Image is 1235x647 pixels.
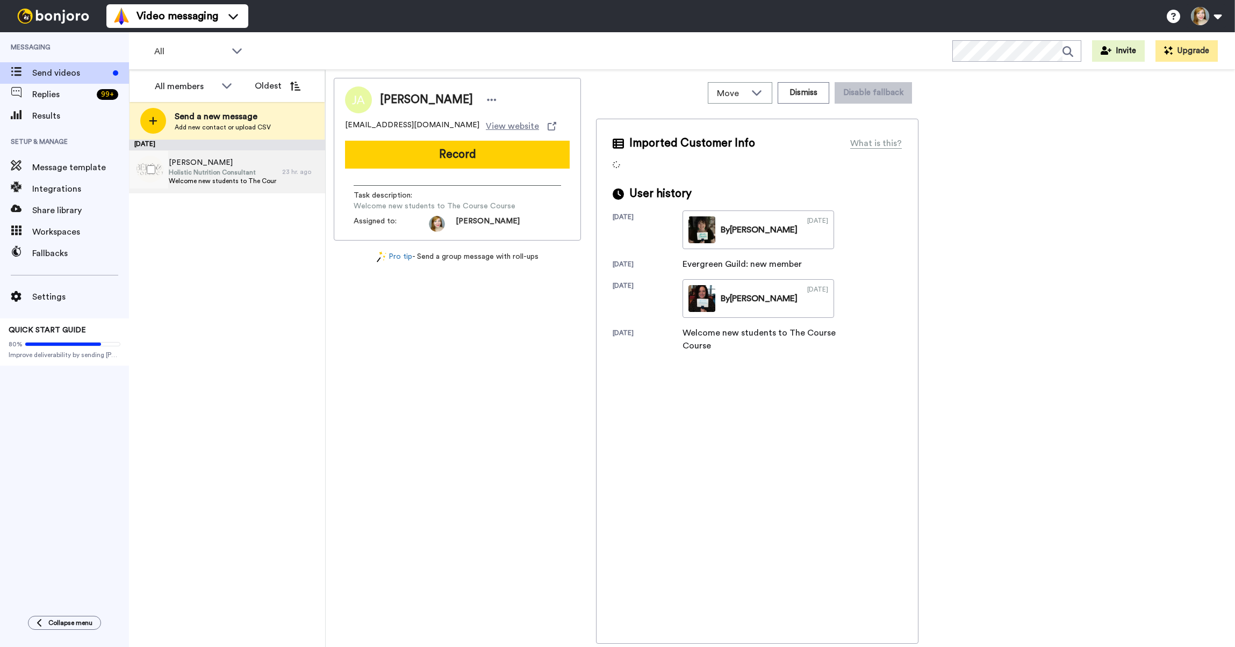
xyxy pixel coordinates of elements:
[377,251,386,263] img: magic-wand.svg
[282,168,320,176] div: 23 hr. ago
[32,290,129,303] span: Settings
[354,201,515,212] span: Welcome new students to The Course Course
[32,67,109,79] span: Send videos
[345,86,372,113] img: Image of Jennifer Alexander
[456,216,520,232] span: [PERSON_NAME]
[721,292,798,305] div: By [PERSON_NAME]
[28,616,101,630] button: Collapse menu
[169,177,277,185] span: Welcome new students to The Course Course
[629,186,692,202] span: User history
[9,340,23,348] span: 80%
[613,281,683,318] div: [DATE]
[13,9,94,24] img: bj-logo-header-white.svg
[1155,40,1218,62] button: Upgrade
[1092,40,1145,62] button: Invite
[32,183,129,195] span: Integrations
[169,157,277,168] span: [PERSON_NAME]
[629,135,755,151] span: Imported Customer Info
[683,326,855,352] div: Welcome new students to The Course Course
[778,82,829,104] button: Dismiss
[613,260,683,271] div: [DATE]
[334,251,581,263] div: - Send a group message with roll-ups
[113,8,130,25] img: vm-color.svg
[683,210,834,249] a: By[PERSON_NAME][DATE]
[97,89,118,100] div: 99 +
[380,92,473,108] span: [PERSON_NAME]
[354,216,429,232] span: Assigned to:
[154,45,226,58] span: All
[377,251,412,263] a: Pro tip
[247,75,308,97] button: Oldest
[137,9,218,24] span: Video messaging
[613,213,683,249] div: [DATE]
[486,120,539,133] span: View website
[688,285,715,312] img: c560cb9d-7946-411c-b25f-9b7153465eef-thumb.jpg
[32,110,129,122] span: Results
[613,329,683,352] div: [DATE]
[354,190,429,201] span: Task description :
[835,82,912,104] button: Disable fallback
[169,168,277,177] span: Holistic Nutrition Consultant
[9,326,86,334] span: QUICK START GUIDE
[688,216,715,243] img: 1172d82c-3ce4-40c2-8351-b96591fcbb6c-thumb.jpg
[32,161,129,174] span: Message template
[345,120,479,133] span: [EMAIL_ADDRESS][DOMAIN_NAME]
[155,80,216,93] div: All members
[807,216,828,243] div: [DATE]
[175,110,271,123] span: Send a new message
[486,120,556,133] a: View website
[721,223,798,236] div: By [PERSON_NAME]
[175,123,271,132] span: Add new contact or upload CSV
[717,87,746,100] span: Move
[683,279,834,318] a: By[PERSON_NAME][DATE]
[850,137,902,150] div: What is this?
[32,204,129,217] span: Share library
[129,140,325,150] div: [DATE]
[345,141,570,169] button: Record
[9,351,120,359] span: Improve deliverability by sending [PERSON_NAME]’s from your own email
[807,285,828,312] div: [DATE]
[683,258,802,271] div: Evergreen Guild: new member
[32,247,129,260] span: Fallbacks
[32,226,129,238] span: Workspaces
[429,216,445,232] img: 9419fa03-e800-45ac-ac62-27193320b05d-1548010494.jpg
[32,88,92,101] span: Replies
[48,619,92,627] span: Collapse menu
